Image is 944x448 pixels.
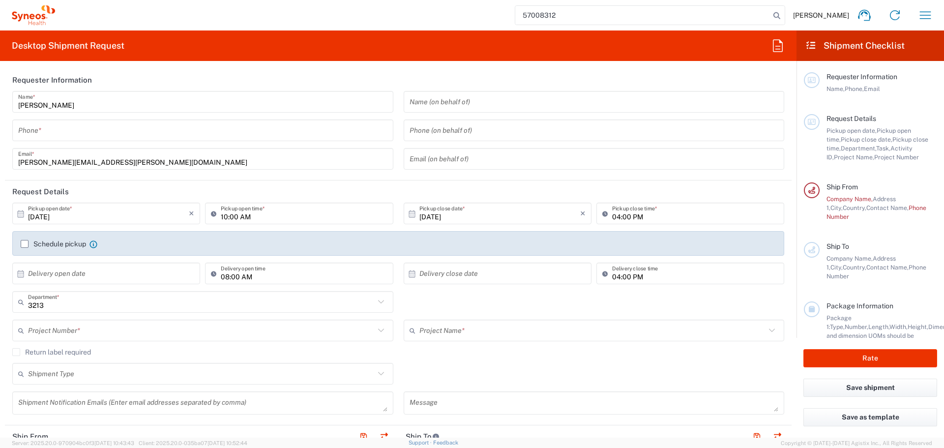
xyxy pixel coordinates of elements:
[189,206,194,221] i: ×
[876,145,890,152] span: Task,
[12,432,48,442] h2: Ship From
[139,440,247,446] span: Client: 2025.20.0-035ba07
[889,323,908,330] span: Width,
[841,145,876,152] span: Department,
[515,6,770,25] input: Shipment, tracking or reference number
[12,440,134,446] span: Server: 2025.20.0-970904bc0f3
[803,408,937,426] button: Save as template
[908,323,928,330] span: Height,
[826,314,852,330] span: Package 1:
[12,75,92,85] h2: Requester Information
[803,349,937,367] button: Rate
[21,240,86,248] label: Schedule pickup
[826,183,858,191] span: Ship From
[781,439,932,448] span: Copyright © [DATE]-[DATE] Agistix Inc., All Rights Reserved
[843,204,866,211] span: Country,
[864,85,880,92] span: Email
[843,264,866,271] span: Country,
[793,11,849,20] span: [PERSON_NAME]
[826,73,897,81] span: Requester Information
[845,85,864,92] span: Phone,
[845,323,868,330] span: Number,
[841,136,892,143] span: Pickup close date,
[580,206,586,221] i: ×
[12,348,91,356] label: Return label required
[406,432,440,442] h2: Ship To
[834,153,874,161] span: Project Name,
[803,379,937,397] button: Save shipment
[94,440,134,446] span: [DATE] 10:43:43
[826,195,873,203] span: Company Name,
[409,440,433,446] a: Support
[830,323,845,330] span: Type,
[826,255,873,262] span: Company Name,
[12,187,69,197] h2: Request Details
[433,440,458,446] a: Feedback
[12,40,124,52] h2: Desktop Shipment Request
[866,264,909,271] span: Contact Name,
[826,115,876,122] span: Request Details
[826,302,893,310] span: Package Information
[207,440,247,446] span: [DATE] 10:52:44
[826,85,845,92] span: Name,
[805,40,905,52] h2: Shipment Checklist
[826,242,849,250] span: Ship To
[830,204,843,211] span: City,
[874,153,919,161] span: Project Number
[830,264,843,271] span: City,
[866,204,909,211] span: Contact Name,
[868,323,889,330] span: Length,
[826,127,877,134] span: Pickup open date,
